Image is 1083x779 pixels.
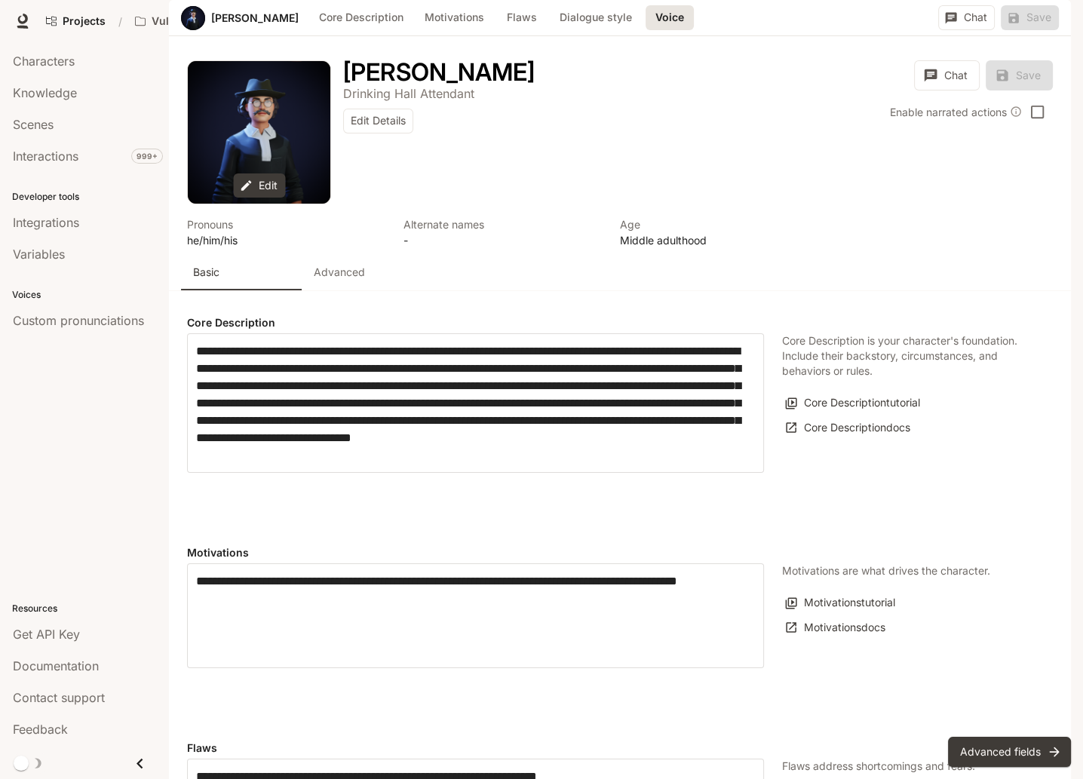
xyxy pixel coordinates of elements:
button: Open character details dialog [403,216,602,248]
p: Basic [193,265,219,280]
button: Open character details dialog [343,60,535,84]
p: he/him/his [187,232,385,248]
a: [PERSON_NAME] [211,13,299,23]
p: Age [620,216,818,232]
button: Open character details dialog [187,216,385,248]
button: Motivations [417,5,492,30]
button: Open workspace menu [128,6,216,36]
button: Advanced fields [948,737,1071,767]
p: Middle adulthood [620,232,818,248]
div: Avatar image [188,61,330,204]
button: Flaws [498,5,546,30]
a: Go to projects [39,6,112,36]
div: label [187,333,764,473]
button: Edit Details [343,109,413,133]
button: Motivationstutorial [782,590,899,615]
p: Advanced [314,265,365,280]
button: Chat [938,5,995,30]
h1: [PERSON_NAME] [343,57,535,87]
p: - [403,232,602,248]
button: Open character avatar dialog [181,6,205,30]
button: Core Description [311,5,411,30]
h4: Motivations [187,545,764,560]
p: Drinking Hall Attendant [343,86,474,101]
p: Pronouns [187,216,385,232]
button: Open character details dialog [620,216,818,248]
button: Core Descriptiontutorial [782,391,924,416]
p: Motivations are what drives the character. [782,563,990,578]
h4: Flaws [187,741,764,756]
p: Alternate names [403,216,602,232]
button: Open character details dialog [343,84,474,103]
h4: Core Description [187,315,764,330]
button: Dialogue style [552,5,640,30]
p: Core Description is your character's foundation. Include their backstory, circumstances, and beha... [782,333,1035,379]
a: Core Descriptiondocs [782,416,914,440]
button: Open character avatar dialog [188,61,330,204]
a: Motivationsdocs [782,615,889,640]
div: Avatar image [181,6,205,30]
p: Vulpera [152,15,192,28]
div: / [112,14,128,29]
button: Voice [646,5,694,30]
button: Chat [914,60,980,90]
div: Enable narrated actions [890,104,1022,120]
p: Flaws address shortcomings and fears. [782,759,975,774]
span: Projects [63,15,106,28]
button: Edit [233,173,285,198]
